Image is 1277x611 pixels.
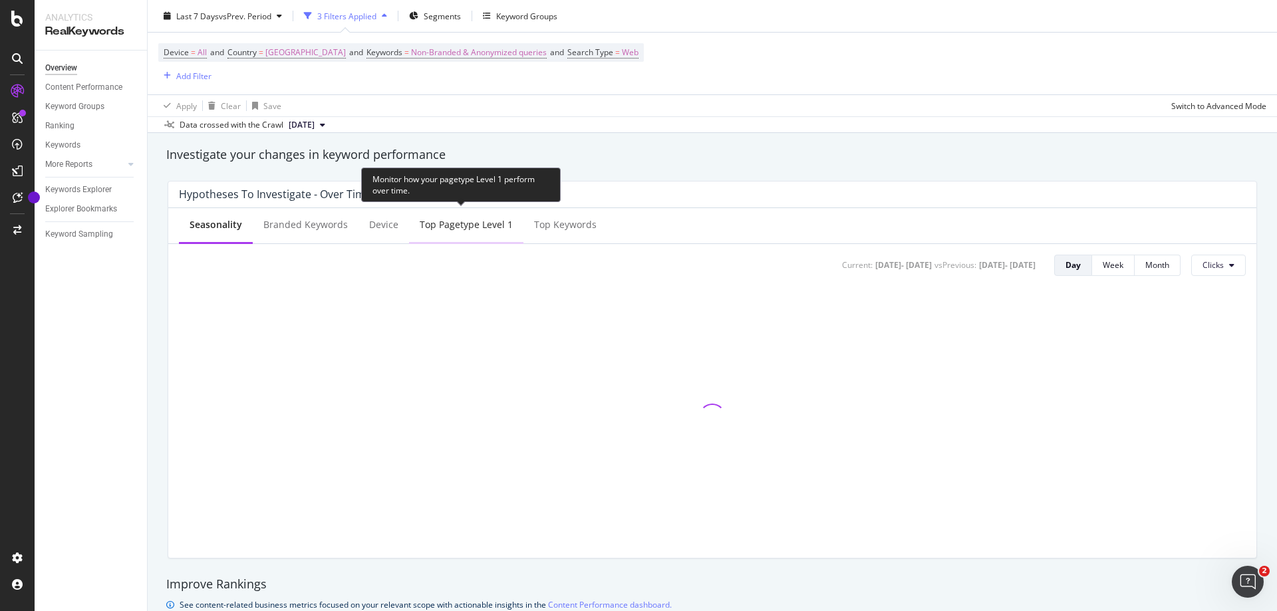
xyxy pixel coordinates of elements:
button: Month [1135,255,1181,276]
div: [DATE] - [DATE] [979,259,1036,271]
button: Segments [404,5,466,27]
span: Clicks [1203,259,1224,271]
span: Country [227,47,257,58]
div: Week [1103,259,1123,271]
button: Keyword Groups [478,5,563,27]
div: Apply [176,100,197,111]
button: Save [247,95,281,116]
a: Overview [45,61,138,75]
span: and [349,47,363,58]
div: Explorer Bookmarks [45,202,117,216]
button: Week [1092,255,1135,276]
div: Keyword Groups [496,10,557,21]
div: Data crossed with the Crawl [180,119,283,131]
span: Non-Branded & Anonymized queries [411,43,547,62]
div: Day [1065,259,1081,271]
div: Improve Rankings [166,576,1258,593]
div: Top Keywords [534,218,597,231]
div: Add Filter [176,70,212,81]
div: Investigate your changes in keyword performance [166,146,1258,164]
a: Content Performance [45,80,138,94]
span: and [550,47,564,58]
span: [GEOGRAPHIC_DATA] [265,43,346,62]
div: vs Previous : [934,259,976,271]
div: Clear [221,100,241,111]
span: = [259,47,263,58]
button: 3 Filters Applied [299,5,392,27]
a: Explorer Bookmarks [45,202,138,216]
button: Clicks [1191,255,1246,276]
span: Device [164,47,189,58]
div: Analytics [45,11,136,24]
span: vs Prev. Period [219,10,271,21]
span: All [198,43,207,62]
div: Keywords [45,138,80,152]
span: 2025 Aug. 23rd [289,119,315,131]
button: Last 7 DaysvsPrev. Period [158,5,287,27]
button: Switch to Advanced Mode [1166,95,1266,116]
span: Search Type [567,47,613,58]
div: Ranking [45,119,74,133]
div: Keyword Sampling [45,227,113,241]
span: Segments [424,10,461,21]
div: Branded Keywords [263,218,348,231]
div: Save [263,100,281,111]
a: Keyword Groups [45,100,138,114]
button: [DATE] [283,117,331,133]
div: Keyword Groups [45,100,104,114]
div: Keywords Explorer [45,183,112,197]
a: Keywords Explorer [45,183,138,197]
div: Monitor how your pagetype Level 1 perform over time. [361,168,561,202]
span: = [191,47,196,58]
span: = [404,47,409,58]
div: Month [1145,259,1169,271]
div: 3 Filters Applied [317,10,376,21]
div: Switch to Advanced Mode [1171,100,1266,111]
div: Top pagetype Level 1 [420,218,513,231]
span: Web [622,43,638,62]
button: Add Filter [158,68,212,84]
span: Keywords [366,47,402,58]
div: Device [369,218,398,231]
div: Content Performance [45,80,122,94]
div: [DATE] - [DATE] [875,259,932,271]
button: Apply [158,95,197,116]
a: Ranking [45,119,138,133]
div: Hypotheses to Investigate - Over Time [179,187,371,201]
div: Seasonality [190,218,242,231]
span: 2 [1259,566,1270,576]
a: Keyword Sampling [45,227,138,241]
div: More Reports [45,158,92,172]
iframe: Intercom live chat [1232,566,1264,598]
span: and [210,47,224,58]
button: Day [1054,255,1092,276]
div: RealKeywords [45,24,136,39]
span: Last 7 Days [176,10,219,21]
div: Overview [45,61,77,75]
div: Tooltip anchor [28,191,40,203]
div: Current: [842,259,873,271]
a: Keywords [45,138,138,152]
span: = [615,47,620,58]
a: More Reports [45,158,124,172]
button: Clear [203,95,241,116]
